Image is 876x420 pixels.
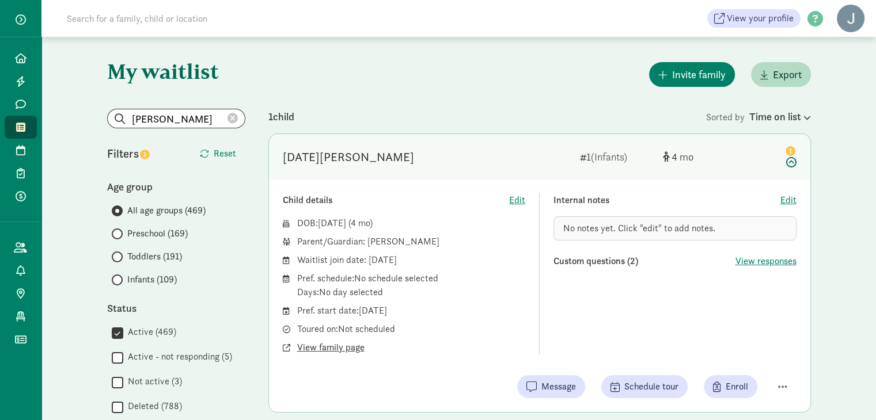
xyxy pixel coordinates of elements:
[123,350,232,364] label: Active - not responding (5)
[107,145,176,162] div: Filters
[706,109,811,124] div: Sorted by
[107,60,245,83] h1: My waitlist
[214,147,236,161] span: Reset
[541,380,576,394] span: Message
[672,150,693,163] span: 4
[297,253,526,267] div: Waitlist join date: [DATE]
[563,222,715,234] span: No notes yet. Click "edit" to add notes.
[749,109,811,124] div: Time on list
[60,7,383,30] input: Search for a family, child or location
[297,235,526,249] div: Parent/Guardian: [PERSON_NAME]
[591,150,627,163] span: (Infants)
[108,109,245,128] input: Search list...
[707,9,801,28] a: View your profile
[297,216,526,230] div: DOB: ( )
[726,380,748,394] span: Enroll
[773,67,802,82] span: Export
[601,375,688,398] button: Schedule tour
[553,254,735,268] div: Custom questions (2)
[297,272,526,299] div: Pref. schedule: No schedule selected Days: No day selected
[649,62,735,87] button: Invite family
[509,193,525,207] button: Edit
[818,365,876,420] iframe: Chat Widget
[297,341,365,354] button: View family page
[107,300,245,316] div: Status
[107,179,245,194] div: Age group
[580,149,654,165] div: 1
[704,375,757,398] button: Enroll
[297,322,526,336] div: Toured on: Not scheduled
[123,325,176,339] label: Active (469)
[191,142,245,165] button: Reset
[283,193,510,207] div: Child details
[127,250,182,264] span: Toddlers (191)
[351,217,370,229] span: 4
[127,227,188,240] span: Preschool (169)
[123,399,182,413] label: Deleted (788)
[318,217,346,229] span: [DATE]
[123,375,182,388] label: Not active (3)
[735,254,797,268] button: View responses
[517,375,585,398] button: Message
[297,304,526,318] div: Pref. start date: [DATE]
[127,273,177,287] span: Infants (109)
[127,204,206,217] span: All age groups (469)
[672,67,726,82] span: Invite family
[663,149,718,165] div: [object Object]
[268,109,706,124] div: 1 child
[780,193,797,207] button: Edit
[624,380,678,394] span: Schedule tour
[727,12,794,25] span: View your profile
[751,62,811,87] button: Export
[553,193,780,207] div: Internal notes
[283,148,414,166] div: Noel L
